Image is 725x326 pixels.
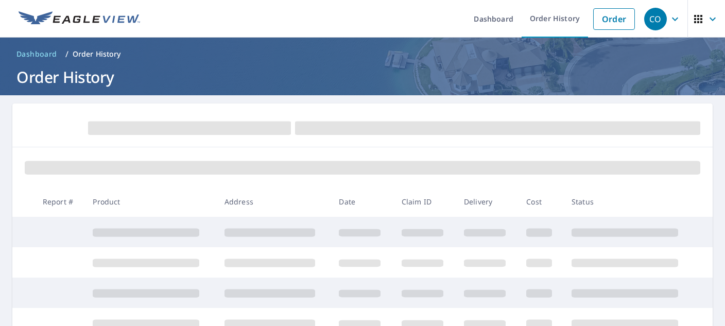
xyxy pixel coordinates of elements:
a: Order [593,8,635,30]
th: Address [216,186,331,217]
div: CO [644,8,667,30]
h1: Order History [12,66,713,88]
nav: breadcrumb [12,46,713,62]
th: Delivery [456,186,518,217]
th: Report # [34,186,85,217]
a: Dashboard [12,46,61,62]
img: EV Logo [19,11,140,27]
th: Status [563,186,695,217]
span: Dashboard [16,49,57,59]
p: Order History [73,49,121,59]
th: Product [84,186,216,217]
li: / [65,48,68,60]
th: Cost [518,186,563,217]
th: Claim ID [393,186,456,217]
th: Date [331,186,393,217]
